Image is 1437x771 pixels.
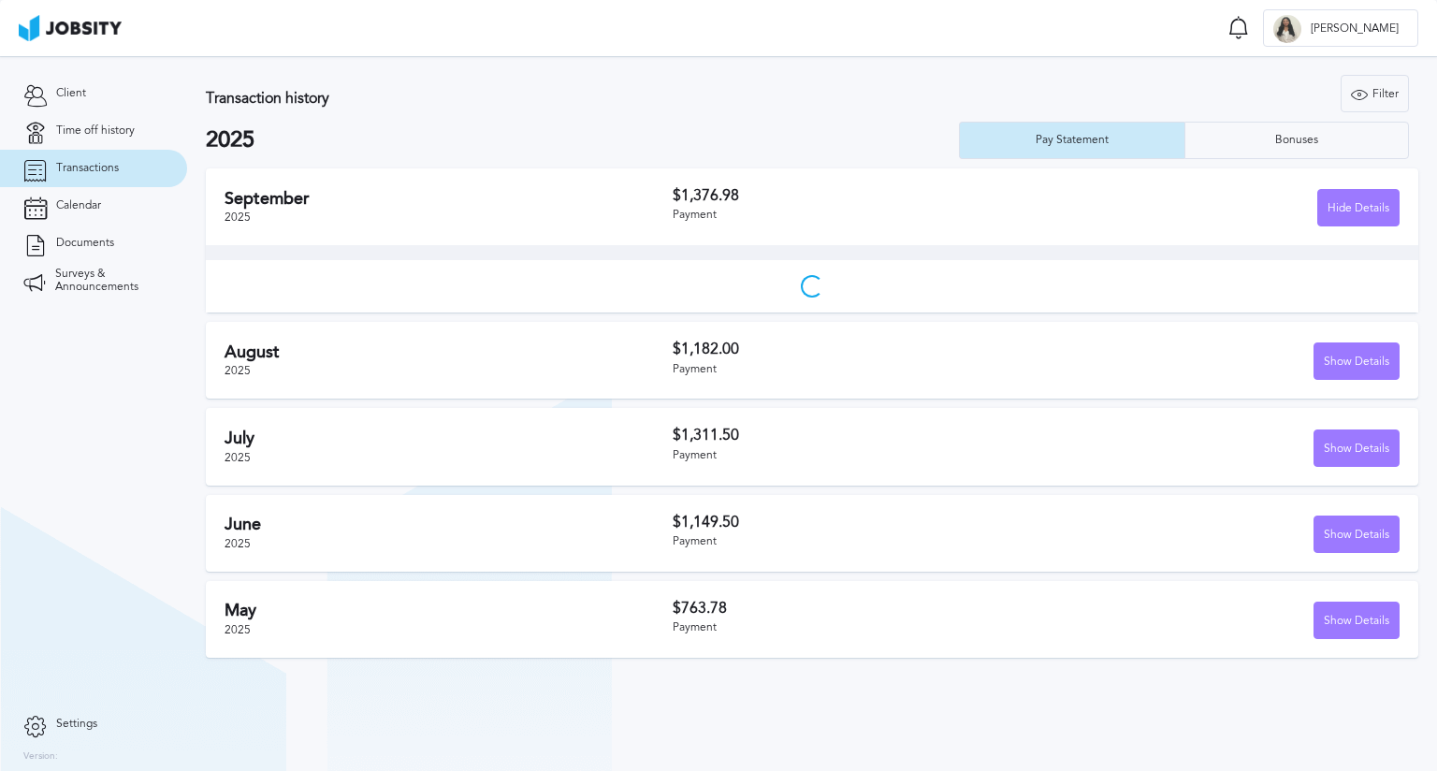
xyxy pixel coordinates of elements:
[1026,134,1118,147] div: Pay Statement
[1318,190,1399,227] div: Hide Details
[206,90,864,107] h3: Transaction history
[1314,343,1399,381] div: Show Details
[673,449,1037,462] div: Payment
[55,268,164,294] span: Surveys & Announcements
[1263,9,1418,47] button: D[PERSON_NAME]
[673,535,1037,548] div: Payment
[225,515,673,534] h2: June
[225,429,673,448] h2: July
[673,600,1037,617] h3: $763.78
[225,189,673,209] h2: September
[225,364,251,377] span: 2025
[56,87,86,100] span: Client
[56,199,101,212] span: Calendar
[673,187,1037,204] h3: $1,376.98
[673,363,1037,376] div: Payment
[673,209,1037,222] div: Payment
[1184,122,1410,159] button: Bonuses
[1314,516,1400,553] button: Show Details
[1317,189,1400,226] button: Hide Details
[673,621,1037,634] div: Payment
[673,514,1037,531] h3: $1,149.50
[19,15,122,41] img: ab4bad089aa723f57921c736e9817d99.png
[23,751,58,763] label: Version:
[1314,603,1399,640] div: Show Details
[1314,430,1399,468] div: Show Details
[225,342,673,362] h2: August
[56,124,135,138] span: Time off history
[673,427,1037,444] h3: $1,311.50
[225,451,251,464] span: 2025
[225,623,251,636] span: 2025
[1301,22,1408,36] span: [PERSON_NAME]
[56,237,114,250] span: Documents
[225,211,251,224] span: 2025
[1266,134,1328,147] div: Bonuses
[1314,516,1399,554] div: Show Details
[1341,75,1409,112] button: Filter
[56,162,119,175] span: Transactions
[673,341,1037,357] h3: $1,182.00
[206,127,959,153] h2: 2025
[1314,602,1400,639] button: Show Details
[1314,429,1400,467] button: Show Details
[225,537,251,550] span: 2025
[1314,342,1400,380] button: Show Details
[1273,15,1301,43] div: D
[959,122,1184,159] button: Pay Statement
[56,718,97,731] span: Settings
[225,601,673,620] h2: May
[1342,76,1408,113] div: Filter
